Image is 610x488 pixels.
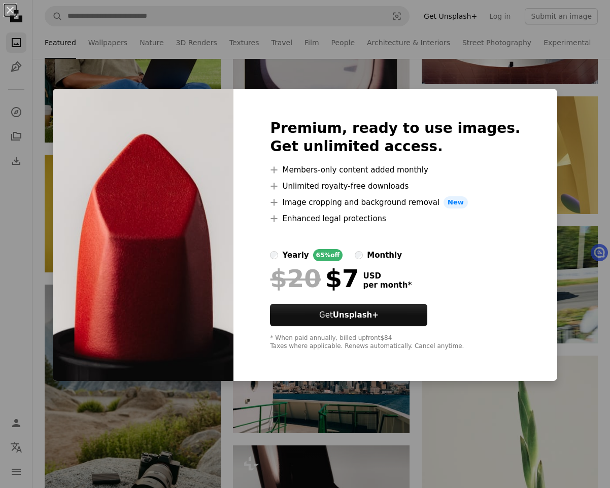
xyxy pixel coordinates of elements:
span: New [444,196,468,208]
li: Image cropping and background removal [270,196,520,208]
div: yearly [282,249,309,261]
div: monthly [367,249,402,261]
li: Members-only content added monthly [270,164,520,176]
span: per month * [363,281,412,290]
span: USD [363,271,412,281]
li: Unlimited royalty-free downloads [270,180,520,192]
strong: Unsplash+ [333,310,379,320]
img: premium_photo-1758633868376-7dd1ee632382 [53,89,233,381]
div: $7 [270,265,359,292]
input: monthly [355,251,363,259]
div: * When paid annually, billed upfront $84 Taxes where applicable. Renews automatically. Cancel any... [270,334,520,351]
span: $20 [270,265,321,292]
li: Enhanced legal protections [270,213,520,225]
button: GetUnsplash+ [270,304,427,326]
input: yearly65%off [270,251,278,259]
h2: Premium, ready to use images. Get unlimited access. [270,119,520,156]
div: 65% off [313,249,343,261]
